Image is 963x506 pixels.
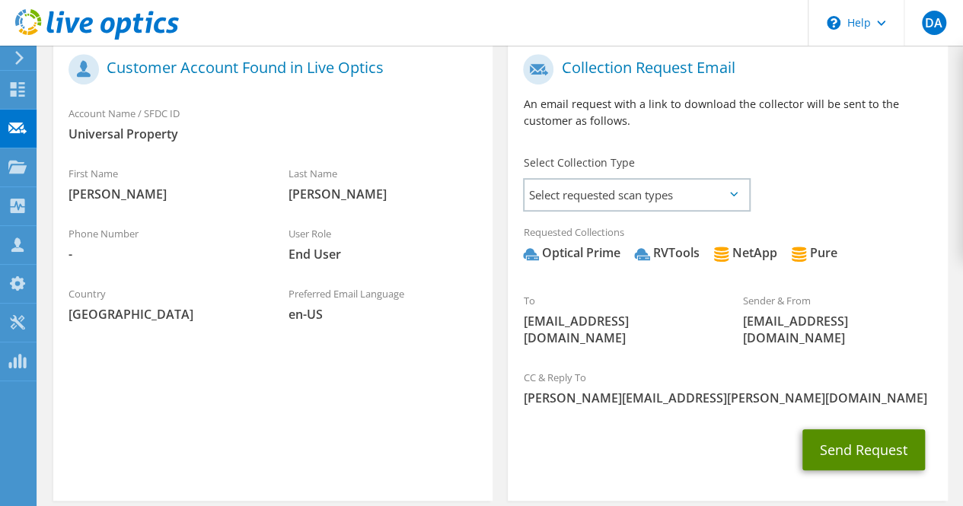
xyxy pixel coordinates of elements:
[634,244,699,262] div: RVTools
[743,313,933,346] span: [EMAIL_ADDRESS][DOMAIN_NAME]
[69,246,258,263] span: -
[525,180,748,210] span: Select requested scan types
[53,158,273,210] div: First Name
[508,361,947,414] div: CC & Reply To
[69,126,477,142] span: Universal Property
[791,244,837,262] div: Pure
[922,11,946,35] span: DA
[289,306,478,323] span: en-US
[523,244,620,262] div: Optical Prime
[69,306,258,323] span: [GEOGRAPHIC_DATA]
[53,218,273,270] div: Phone Number
[523,155,634,170] label: Select Collection Type
[508,285,728,354] div: To
[53,97,493,150] div: Account Name / SFDC ID
[802,429,925,470] button: Send Request
[289,246,478,263] span: End User
[273,158,493,210] div: Last Name
[728,285,948,354] div: Sender & From
[523,96,932,129] p: An email request with a link to download the collector will be sent to the customer as follows.
[273,278,493,330] div: Preferred Email Language
[53,278,273,330] div: Country
[69,54,470,84] h1: Customer Account Found in Live Optics
[69,186,258,202] span: [PERSON_NAME]
[523,390,932,406] span: [PERSON_NAME][EMAIL_ADDRESS][PERSON_NAME][DOMAIN_NAME]
[713,244,776,262] div: NetApp
[827,16,840,30] svg: \n
[289,186,478,202] span: [PERSON_NAME]
[273,218,493,270] div: User Role
[508,216,947,277] div: Requested Collections
[523,313,713,346] span: [EMAIL_ADDRESS][DOMAIN_NAME]
[523,54,924,84] h1: Collection Request Email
